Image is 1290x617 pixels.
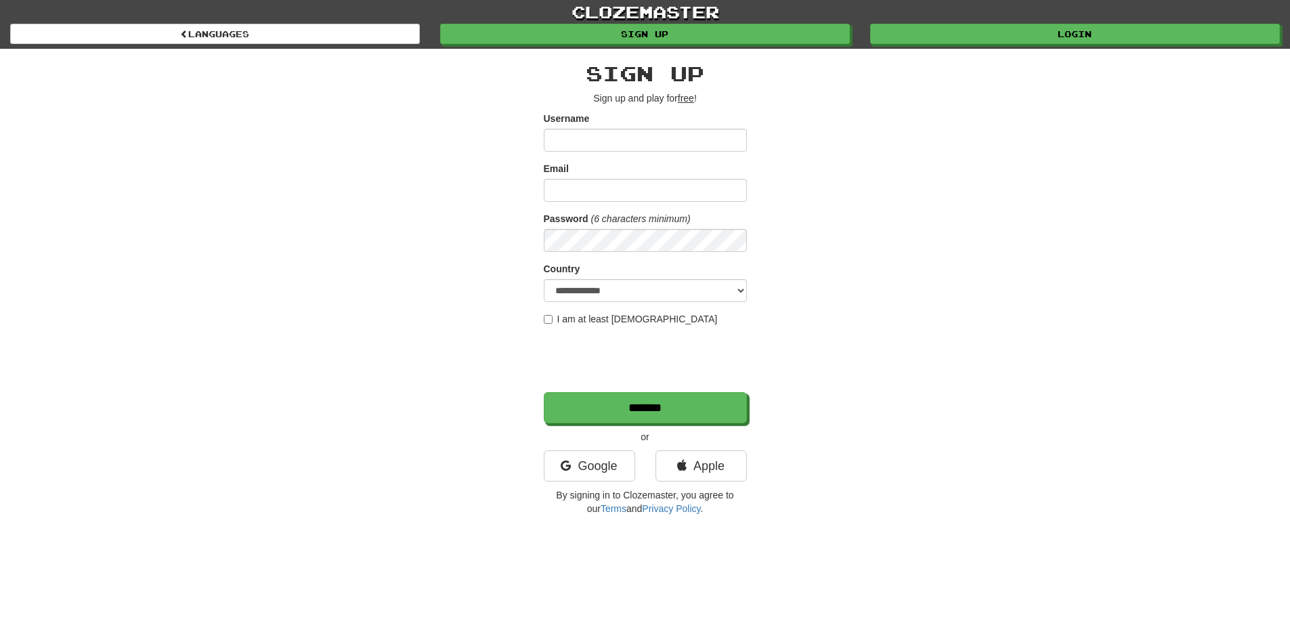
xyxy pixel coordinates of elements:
[544,262,580,276] label: Country
[655,450,747,482] a: Apple
[544,312,718,326] label: I am at least [DEMOGRAPHIC_DATA]
[440,24,850,44] a: Sign up
[544,430,747,444] p: or
[601,503,626,514] a: Terms
[10,24,420,44] a: Languages
[544,212,588,226] label: Password
[642,503,700,514] a: Privacy Policy
[544,450,635,482] a: Google
[544,112,590,125] label: Username
[544,488,747,515] p: By signing in to Clozemaster, you agree to our and .
[544,162,569,175] label: Email
[870,24,1280,44] a: Login
[544,62,747,85] h2: Sign up
[678,93,694,104] u: free
[591,213,691,224] em: (6 characters minimum)
[544,315,553,324] input: I am at least [DEMOGRAPHIC_DATA]
[544,333,750,385] iframe: reCAPTCHA
[544,91,747,105] p: Sign up and play for !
